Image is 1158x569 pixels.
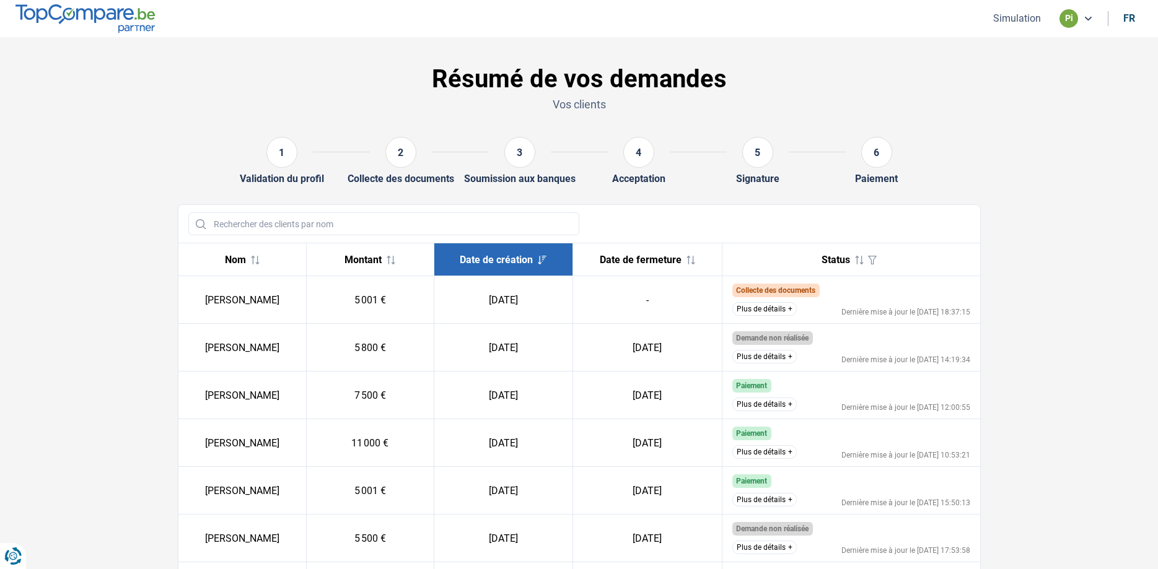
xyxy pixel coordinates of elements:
[736,334,809,342] span: Demande non réalisée
[178,467,307,515] td: [PERSON_NAME]
[732,302,797,316] button: Plus de détails
[572,515,722,562] td: [DATE]
[572,371,722,419] td: [DATE]
[225,254,246,266] span: Nom
[348,173,454,185] div: Collecte des documents
[434,324,572,371] td: [DATE]
[240,173,324,185] div: Validation du profil
[600,254,682,266] span: Date de fermeture
[306,276,434,324] td: 5 001 €
[306,371,434,419] td: 7 500 €
[855,173,898,185] div: Paiement
[572,324,722,371] td: [DATE]
[742,137,773,168] div: 5
[464,173,576,185] div: Soumission aux banques
[178,97,981,112] p: Vos clients
[178,515,307,562] td: [PERSON_NAME]
[841,356,970,363] div: Dernière mise à jour le [DATE] 14:19:34
[178,276,307,324] td: [PERSON_NAME]
[266,137,297,168] div: 1
[841,308,970,316] div: Dernière mise à jour le [DATE] 18:37:15
[178,64,981,94] h1: Résumé de vos demandes
[732,397,797,411] button: Plus de détails
[344,254,382,266] span: Montant
[572,276,722,324] td: -
[736,429,767,438] span: Paiement
[732,493,797,506] button: Plus de détails
[434,276,572,324] td: [DATE]
[736,477,767,485] span: Paiement
[15,4,155,32] img: TopCompare.be
[732,445,797,459] button: Plus de détails
[623,137,654,168] div: 4
[385,137,416,168] div: 2
[434,515,572,562] td: [DATE]
[1123,12,1135,24] div: fr
[822,254,850,266] span: Status
[732,350,797,363] button: Plus de détails
[841,451,970,459] div: Dernière mise à jour le [DATE] 10:53:21
[861,137,892,168] div: 6
[434,467,572,515] td: [DATE]
[841,404,970,411] div: Dernière mise à jour le [DATE] 12:00:55
[178,419,307,467] td: [PERSON_NAME]
[1059,9,1078,28] div: pi
[434,371,572,419] td: [DATE]
[736,524,809,533] span: Demande non réalisée
[732,541,797,554] button: Plus de détails
[306,467,434,515] td: 5 001 €
[306,419,434,467] td: 11 000 €
[612,173,665,185] div: Acceptation
[841,499,970,506] div: Dernière mise à jour le [DATE] 15:50:13
[178,371,307,419] td: [PERSON_NAME]
[736,381,767,390] span: Paiement
[306,324,434,371] td: 5 800 €
[178,324,307,371] td: [PERSON_NAME]
[188,212,579,235] input: Rechercher des clients par nom
[736,173,779,185] div: Signature
[841,547,970,554] div: Dernière mise à jour le [DATE] 17:53:58
[434,419,572,467] td: [DATE]
[306,515,434,562] td: 5 500 €
[736,286,815,295] span: Collecte des documents
[504,137,535,168] div: 3
[460,254,533,266] span: Date de création
[989,12,1045,25] button: Simulation
[572,467,722,515] td: [DATE]
[572,419,722,467] td: [DATE]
